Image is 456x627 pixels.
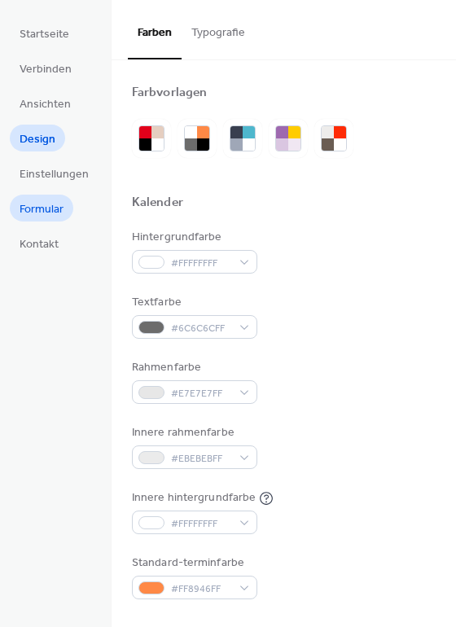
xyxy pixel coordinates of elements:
[10,90,81,116] a: Ansichten
[132,85,207,102] div: Farbvorlagen
[20,96,71,113] span: Ansichten
[171,450,231,467] span: #EBEBEBFF
[20,26,69,43] span: Startseite
[132,294,254,311] div: Textfarbe
[132,424,254,441] div: Innere rahmenfarbe
[20,61,72,78] span: Verbinden
[171,255,231,272] span: #FFFFFFFF
[132,555,254,572] div: Standard-terminfarbe
[171,385,231,402] span: #E7E7E7FF
[132,489,256,506] div: Innere hintergrundfarbe
[20,236,59,253] span: Kontakt
[20,166,89,183] span: Einstellungen
[20,201,64,218] span: Formular
[171,515,231,533] span: #FFFFFFFF
[10,20,79,46] a: Startseite
[10,55,81,81] a: Verbinden
[132,229,254,246] div: Hintergrundfarbe
[20,131,55,148] span: Design
[10,125,65,151] a: Design
[10,195,73,221] a: Formular
[132,359,254,376] div: Rahmenfarbe
[132,195,183,212] div: Kalender
[10,230,68,256] a: Kontakt
[171,581,231,598] span: #FF8946FF
[171,320,231,337] span: #6C6C6CFF
[10,160,99,186] a: Einstellungen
